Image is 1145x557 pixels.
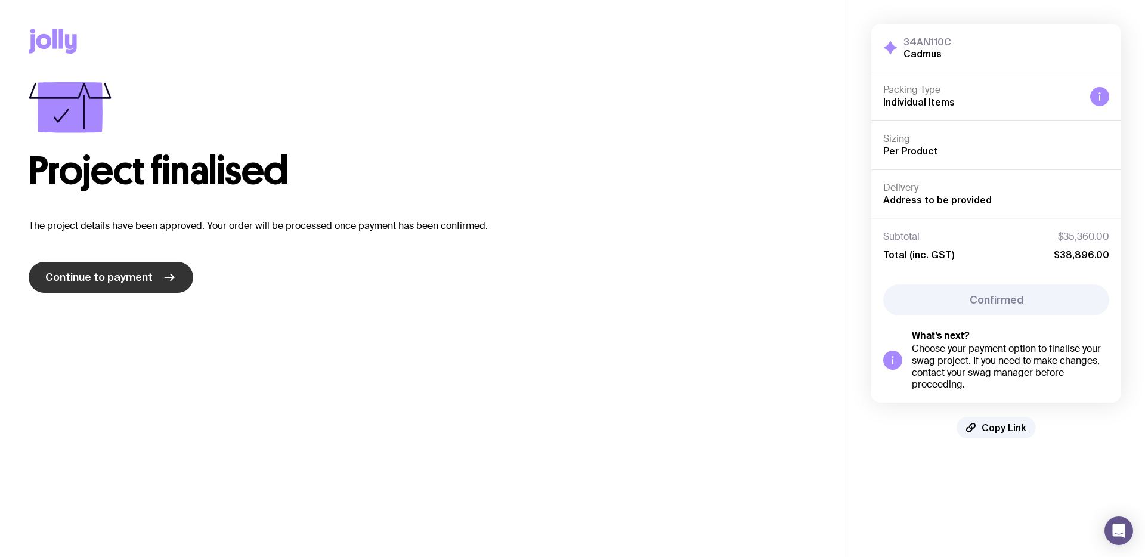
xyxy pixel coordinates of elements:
span: Total (inc. GST) [883,249,954,261]
h2: Cadmus [903,48,951,60]
span: Subtotal [883,231,920,243]
h4: Sizing [883,133,1109,145]
span: $38,896.00 [1054,249,1109,261]
span: Individual Items [883,97,955,107]
span: Per Product [883,146,938,156]
span: $35,360.00 [1058,231,1109,243]
button: Copy Link [957,417,1036,438]
button: Confirmed [883,284,1109,315]
h1: Project finalised [29,152,818,190]
span: Address to be provided [883,194,992,205]
span: Copy Link [982,422,1026,434]
span: Continue to payment [45,270,153,284]
h5: What’s next? [912,330,1109,342]
h4: Packing Type [883,84,1081,96]
div: Open Intercom Messenger [1104,516,1133,545]
a: Continue to payment [29,262,193,293]
h3: 34AN110C [903,36,951,48]
h4: Delivery [883,182,1109,194]
div: Choose your payment option to finalise your swag project. If you need to make changes, contact yo... [912,343,1109,391]
p: The project details have been approved. Your order will be processed once payment has been confir... [29,219,818,233]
